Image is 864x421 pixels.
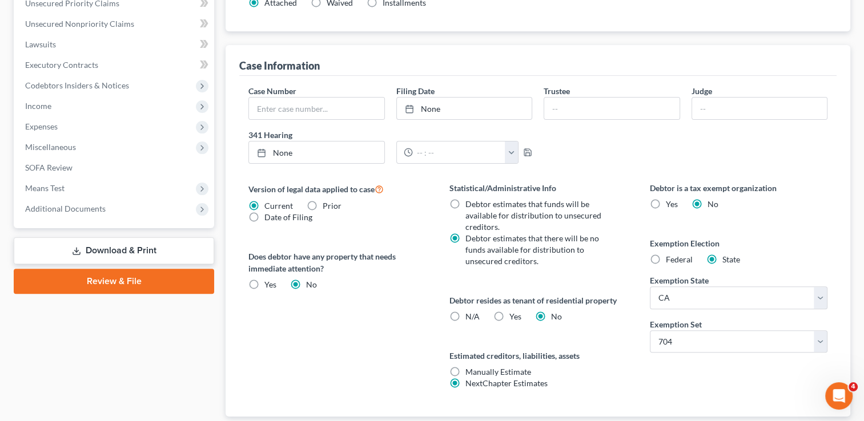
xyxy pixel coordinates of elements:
span: Unsecured Nonpriority Claims [25,19,134,29]
input: -- : -- [413,141,505,163]
span: NextChapter Estimates [465,378,548,388]
a: Lawsuits [16,34,214,55]
iframe: Intercom live chat [825,382,853,410]
span: Manually Estimate [465,367,531,377]
label: Judge [692,85,712,97]
a: Unsecured Nonpriority Claims [16,14,214,34]
span: No [551,311,562,321]
a: Executory Contracts [16,55,214,75]
span: Federal [666,254,693,264]
span: Codebtors Insiders & Notices [25,80,129,90]
span: Current [264,201,293,211]
label: Exemption Set [650,318,702,330]
label: Exemption Election [650,237,827,249]
input: -- [692,98,827,119]
span: Additional Documents [25,204,106,213]
span: No [306,280,317,289]
label: Statistical/Administrative Info [449,182,627,194]
label: Debtor is a tax exempt organization [650,182,827,194]
a: SOFA Review [16,157,214,178]
a: Download & Print [14,237,214,264]
span: Prior [323,201,341,211]
label: Estimated creditors, liabilities, assets [449,350,627,362]
span: No [708,199,718,209]
label: Filing Date [396,85,435,97]
a: Review & File [14,269,214,294]
label: Case Number [248,85,296,97]
a: None [249,141,384,163]
label: Version of legal data applied to case [248,182,426,196]
input: Enter case number... [249,98,384,119]
label: Trustee [544,85,570,97]
label: 341 Hearing [243,129,538,141]
span: N/A [465,311,480,321]
a: None [397,98,532,119]
span: SOFA Review [25,163,73,172]
span: Debtor estimates that there will be no funds available for distribution to unsecured creditors. [465,233,599,266]
span: Lawsuits [25,39,56,49]
label: Debtor resides as tenant of residential property [449,294,627,306]
span: Yes [264,280,276,289]
span: Date of Filing [264,212,312,222]
span: Yes [509,311,521,321]
div: Case Information [239,59,320,72]
span: Expenses [25,122,58,131]
label: Exemption State [650,274,709,286]
span: Income [25,101,51,111]
span: 4 [849,382,858,391]
span: Yes [666,199,678,209]
input: -- [544,98,679,119]
span: Means Test [25,183,65,193]
span: Miscellaneous [25,142,76,152]
span: State [722,254,740,264]
label: Does debtor have any property that needs immediate attention? [248,250,426,274]
span: Executory Contracts [25,60,98,70]
span: Debtor estimates that funds will be available for distribution to unsecured creditors. [465,199,601,232]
